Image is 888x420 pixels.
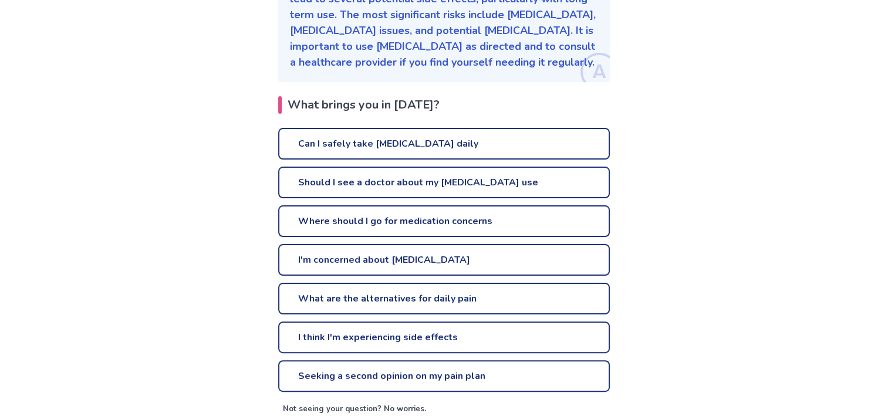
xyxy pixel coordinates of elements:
[278,128,610,160] a: Can I safely take [MEDICAL_DATA] daily
[278,283,610,314] a: What are the alternatives for daily pain
[278,205,610,237] a: Where should I go for medication concerns
[278,167,610,198] a: Should I see a doctor about my [MEDICAL_DATA] use
[278,244,610,276] a: I'm concerned about [MEDICAL_DATA]
[278,360,610,392] a: Seeking a second opinion on my pain plan
[283,404,610,415] p: Not seeing your question? No worries.
[278,96,610,114] h2: What brings you in [DATE]?
[278,321,610,353] a: I think I'm experiencing side effects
